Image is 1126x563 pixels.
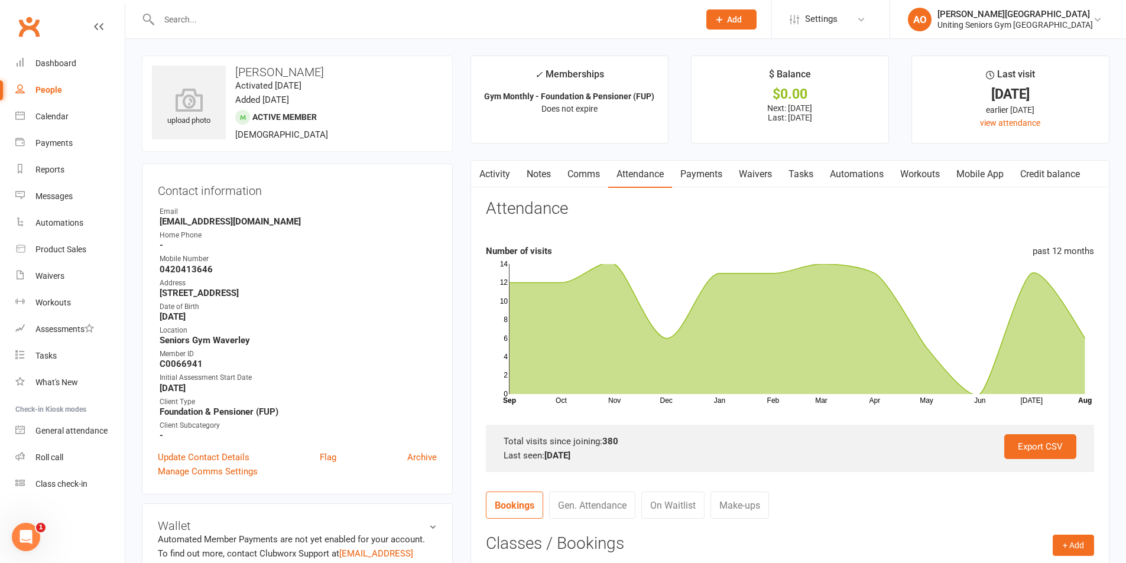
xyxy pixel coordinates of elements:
[35,453,63,462] div: Roll call
[35,138,73,148] div: Payments
[160,396,437,408] div: Client Type
[160,420,437,431] div: Client Subcategory
[15,183,125,210] a: Messages
[160,301,437,313] div: Date of Birth
[937,9,1093,19] div: [PERSON_NAME][GEOGRAPHIC_DATA]
[805,6,838,32] span: Settings
[980,118,1040,128] a: view attendance
[559,161,608,188] a: Comms
[15,471,125,497] a: Class kiosk mode
[608,161,672,188] a: Attendance
[35,165,64,174] div: Reports
[160,349,437,360] div: Member ID
[892,161,948,188] a: Workouts
[486,492,543,519] a: Bookings
[15,444,125,471] a: Roll call
[923,88,1098,100] div: [DATE]
[160,359,437,369] strong: C0066941
[15,418,125,444] a: General attendance kiosk mode
[15,343,125,369] a: Tasks
[1053,535,1094,556] button: + Add
[1012,161,1088,188] a: Credit balance
[155,11,691,28] input: Search...
[15,130,125,157] a: Payments
[769,67,811,88] div: $ Balance
[235,129,328,140] span: [DEMOGRAPHIC_DATA]
[12,523,40,551] iframe: Intercom live chat
[15,103,125,130] a: Calendar
[160,335,437,346] strong: Seniors Gym Waverley
[15,369,125,396] a: What's New
[252,112,317,122] span: Active member
[35,479,87,489] div: Class check-in
[160,383,437,393] strong: [DATE]
[504,434,1076,448] div: Total visits since joining:
[986,67,1035,88] div: Last visit
[15,77,125,103] a: People
[160,278,437,289] div: Address
[160,325,437,336] div: Location
[320,450,336,464] a: Flag
[35,271,64,281] div: Waivers
[702,103,878,122] p: Next: [DATE] Last: [DATE]
[702,88,878,100] div: $0.00
[160,430,437,441] strong: -
[160,206,437,217] div: Email
[36,523,46,532] span: 1
[15,289,125,316] a: Workouts
[727,15,742,24] span: Add
[160,253,437,265] div: Mobile Number
[641,492,705,519] a: On Waitlist
[160,264,437,275] strong: 0420413646
[160,288,437,298] strong: [STREET_ADDRESS]
[158,519,437,532] h3: Wallet
[35,218,83,227] div: Automations
[235,95,289,105] time: Added [DATE]
[158,464,258,479] a: Manage Comms Settings
[15,263,125,289] a: Waivers
[35,191,73,201] div: Messages
[160,311,437,322] strong: [DATE]
[15,210,125,236] a: Automations
[15,157,125,183] a: Reports
[822,161,892,188] a: Automations
[710,492,769,519] a: Make-ups
[35,377,78,387] div: What's New
[160,216,437,227] strong: [EMAIL_ADDRESS][DOMAIN_NAME]
[484,92,654,101] strong: Gym Monthly - Foundation & Pensioner (FUP)
[235,80,301,91] time: Activated [DATE]
[549,492,635,519] a: Gen. Attendance
[948,161,1012,188] a: Mobile App
[158,180,437,197] h3: Contact information
[160,406,437,417] strong: Foundation & Pensioner (FUP)
[518,161,559,188] a: Notes
[160,230,437,241] div: Home Phone
[1004,434,1076,459] a: Export CSV
[486,535,1094,553] h3: Classes / Bookings
[544,450,570,461] strong: [DATE]
[504,448,1076,463] div: Last seen:
[158,450,249,464] a: Update Contact Details
[908,8,932,31] div: AO
[35,112,69,121] div: Calendar
[15,50,125,77] a: Dashboard
[35,58,76,68] div: Dashboard
[731,161,780,188] a: Waivers
[937,19,1093,30] div: Uniting Seniors Gym [GEOGRAPHIC_DATA]
[35,298,71,307] div: Workouts
[535,67,604,89] div: Memberships
[15,316,125,343] a: Assessments
[1033,244,1094,258] div: past 12 months
[471,161,518,188] a: Activity
[35,324,94,334] div: Assessments
[486,200,568,218] h3: Attendance
[14,12,44,41] a: Clubworx
[535,69,543,80] i: ✓
[780,161,822,188] a: Tasks
[152,66,443,79] h3: [PERSON_NAME]
[923,103,1098,116] div: earlier [DATE]
[35,245,86,254] div: Product Sales
[541,104,598,113] span: Does not expire
[35,85,62,95] div: People
[160,240,437,250] strong: -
